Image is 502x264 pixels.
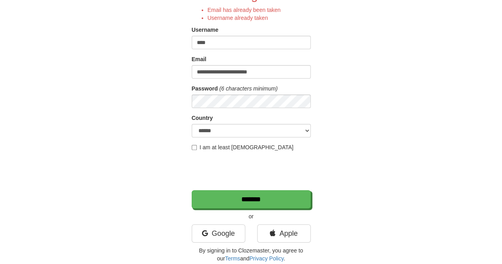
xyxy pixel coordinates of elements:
[208,6,311,14] li: Email has already been taken
[192,224,245,243] a: Google
[192,155,312,186] iframe: reCAPTCHA
[192,26,219,34] label: Username
[192,212,311,220] p: or
[257,224,311,243] a: Apple
[192,55,206,63] label: Email
[192,247,311,262] p: By signing in to Clozemaster, you agree to our and .
[192,145,197,150] input: I am at least [DEMOGRAPHIC_DATA]
[249,255,283,262] a: Privacy Policy
[225,255,240,262] a: Terms
[219,85,278,92] em: (6 characters minimum)
[192,85,218,92] label: Password
[192,143,294,151] label: I am at least [DEMOGRAPHIC_DATA]
[208,14,311,22] li: Username already taken
[192,114,213,122] label: Country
